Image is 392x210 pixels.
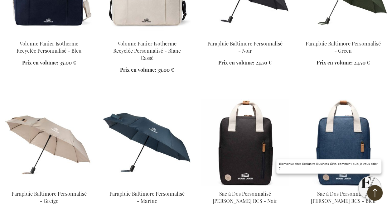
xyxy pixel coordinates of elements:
[316,59,352,66] span: Prix en volume:
[311,190,375,204] a: Sac à Dos Personnalisé [PERSON_NAME] RCS - Bleu
[120,66,174,74] a: Prix en volume: 35,00 €
[218,59,272,66] a: Prix en volume: 24,70 €
[5,182,93,188] a: Parapluie Baltimore Personnalisé - Greige
[113,40,181,61] a: Volonne Panier Isotherme Recyclée Personnalisé - Blanc Cassé
[22,59,58,66] span: Prix en volume:
[12,190,87,204] a: Parapluie Baltimore Personnalisé - Greige
[103,182,191,188] a: Parapluie Baltimore Personnalisé - Marine
[109,190,185,204] a: Parapluie Baltimore Personnalisé - Marine
[305,40,380,54] a: Parapluie Baltimore Personnalisé - Green
[299,182,387,188] a: Sac à Dos Personnalisé Sortino RCS - Bleu
[218,59,254,66] span: Prix en volume:
[213,190,277,204] a: Sac à Dos Personnalisé [PERSON_NAME] RCS - Noir
[22,59,76,66] a: Prix en volume: 35,00 €
[120,66,156,73] span: Prix en volume:
[5,99,93,186] img: Parapluie Baltimore Personnalisé - Greige
[299,99,387,186] img: Sac à Dos Personnalisé Sortino RCS - Bleu
[207,40,283,54] a: Parapluie Baltimore Personnalisé - Noir
[201,182,289,188] a: Sac à Dos Personnalisé Sortino RCS - Noir
[316,59,370,66] a: Prix en volume: 24,70 €
[103,99,191,186] img: Parapluie Baltimore Personnalisé - Marine
[103,32,191,38] a: Volonne Panier Isotherme Recyclée Personnalisé - Blanc Cassé
[299,32,387,38] a: Parapluie Baltimore Personnalisé - Green
[256,59,272,66] span: 24,70 €
[5,32,93,38] a: Volonne Panier Isotherme Recyclée Personnalisé - Bleu
[157,66,174,73] span: 35,00 €
[17,40,81,54] a: Volonne Panier Isotherme Recyclée Personnalisé - Bleu
[354,59,370,66] span: 24,70 €
[201,32,289,38] a: Parapluie Baltimore Personnalisé - Noir
[201,99,289,186] img: Sac à Dos Personnalisé Sortino RCS - Noir
[60,59,76,66] span: 35,00 €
